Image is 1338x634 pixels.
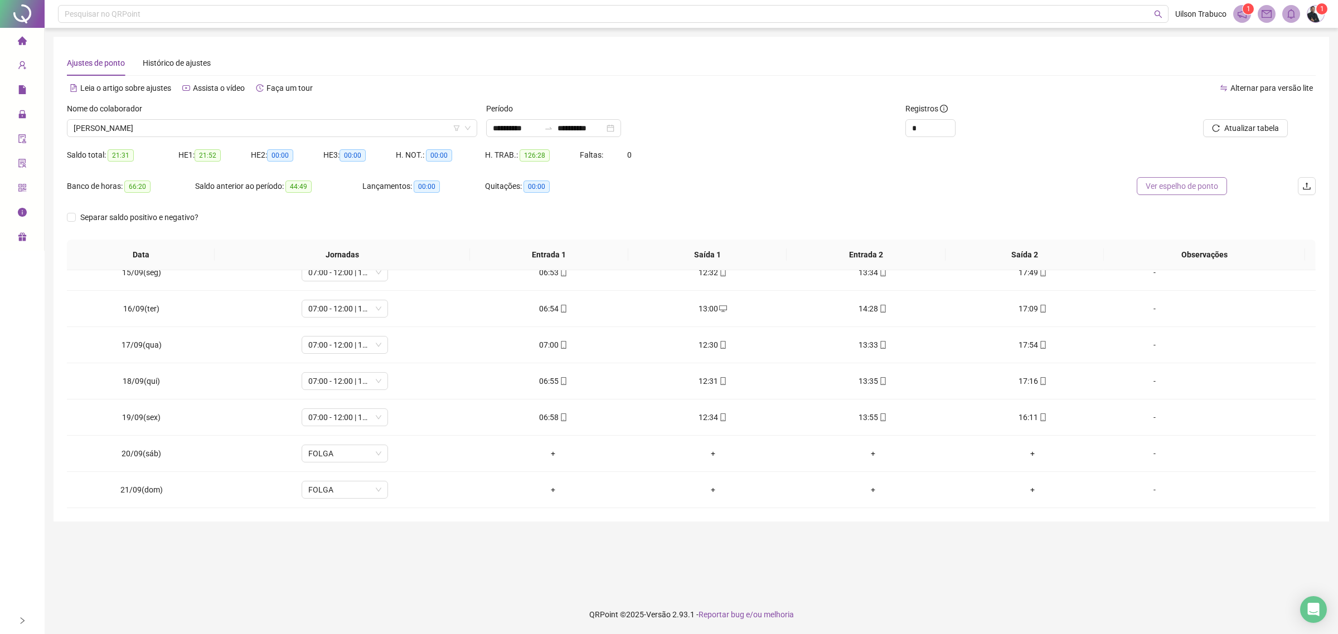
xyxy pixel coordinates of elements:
span: mobile [1038,413,1047,421]
span: 07:00 - 12:00 | 13:00 - 16:00 [308,409,381,426]
span: Versão [646,610,671,619]
span: 00:00 [523,181,550,193]
div: - [1122,375,1187,387]
span: Assista o vídeo [193,84,245,92]
span: right [18,617,26,625]
span: mobile [718,377,727,385]
div: + [962,484,1104,496]
span: Separar saldo positivo e negativo? [76,211,203,223]
span: mobile [559,305,568,313]
span: 66:20 [124,181,151,193]
span: FILIPE BARBOSA BRITO [74,120,471,136]
div: - [1122,484,1187,496]
span: 18/09(qui) [123,377,160,386]
span: search [1154,10,1162,18]
span: mobile [878,377,887,385]
span: 44:49 [285,181,312,193]
div: Open Intercom Messenger [1300,596,1327,623]
span: mobile [559,341,568,349]
span: info-circle [18,203,27,225]
span: swap [1220,84,1228,92]
span: mail [1262,9,1272,19]
div: Banco de horas: [67,180,195,193]
span: 07:00 - 12:00 | 13:00 - 17:00 [308,264,381,281]
div: + [482,447,624,460]
span: audit [18,129,27,152]
div: 06:58 [482,411,624,423]
div: HE 3: [323,149,396,162]
span: upload [1302,182,1311,191]
div: 17:54 [962,339,1104,351]
div: 06:54 [482,303,624,315]
span: mobile [878,341,887,349]
span: FOLGA [308,481,381,498]
span: 126:28 [520,149,550,162]
button: Ver espelho de ponto [1137,177,1227,195]
div: 13:55 [802,411,944,423]
div: 12:31 [642,375,784,387]
th: Saída 1 [628,240,787,270]
div: + [802,447,944,460]
span: bell [1286,9,1296,19]
div: 06:53 [482,266,624,279]
label: Nome do colaborador [67,103,149,115]
span: Faça um tour [266,84,313,92]
div: H. NOT.: [396,149,485,162]
span: Uilson Trabuco [1175,8,1226,20]
div: - [1122,339,1187,351]
span: 21/09(dom) [120,485,163,494]
span: down [464,125,471,131]
div: - [1122,266,1187,279]
img: 38507 [1307,6,1324,22]
footer: QRPoint © 2025 - 2.93.1 - [45,595,1338,634]
span: filter [453,125,460,131]
sup: Atualize o seu contato no menu Meus Dados [1316,3,1327,14]
span: mobile [718,269,727,276]
div: + [642,447,784,460]
div: 17:16 [962,375,1104,387]
div: 06:55 [482,375,624,387]
div: 07:00 [482,339,624,351]
div: 12:30 [642,339,784,351]
span: 15/09(seg) [122,268,161,277]
span: Reportar bug e/ou melhoria [699,610,794,619]
div: Lançamentos: [362,180,485,193]
span: solution [18,154,27,176]
span: Atualizar tabela [1224,122,1279,134]
th: Entrada 2 [787,240,945,270]
span: notification [1237,9,1247,19]
span: mobile [1038,341,1047,349]
span: gift [18,227,27,250]
span: Leia o artigo sobre ajustes [80,84,171,92]
span: mobile [718,341,727,349]
span: Histórico de ajustes [143,58,211,67]
div: Quitações: [485,180,597,193]
span: 07:00 - 12:00 | 13:00 - 17:00 [308,336,381,353]
span: 0 [627,150,632,159]
span: Faltas: [580,150,605,159]
span: file-text [70,84,77,92]
span: mobile [1038,377,1047,385]
th: Observações [1104,240,1305,270]
span: 00:00 [340,149,366,162]
div: + [802,484,944,496]
span: 00:00 [426,149,452,162]
div: 16:11 [962,411,1104,423]
span: 00:00 [267,149,293,162]
span: Observações [1113,248,1296,261]
span: 17/09(qua) [122,340,162,349]
span: 21:52 [195,149,221,162]
div: 14:28 [802,303,944,315]
span: home [18,31,27,53]
span: 07:00 - 12:00 | 13:00 - 17:00 [308,300,381,317]
div: - [1122,303,1187,315]
span: to [544,124,553,133]
span: FOLGA [308,445,381,462]
span: Alternar para versão lite [1230,84,1313,92]
span: file [18,80,27,103]
button: Atualizar tabela [1203,119,1288,137]
div: 17:49 [962,266,1104,279]
span: 07:00 - 12:00 | 13:00 - 17:00 [308,373,381,389]
div: + [962,447,1104,460]
span: youtube [182,84,190,92]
